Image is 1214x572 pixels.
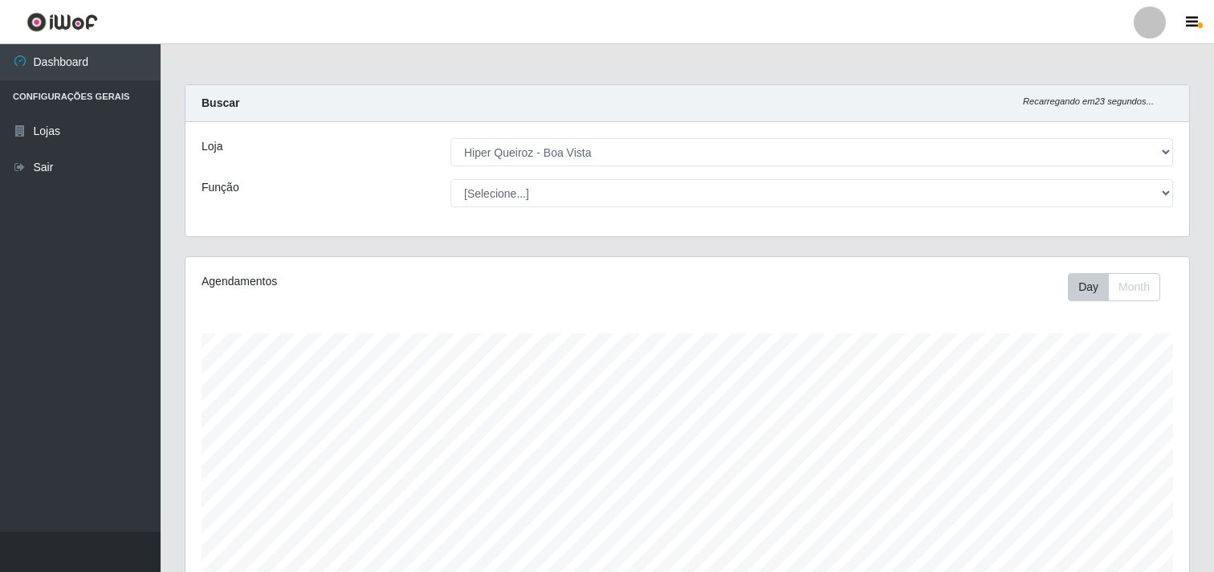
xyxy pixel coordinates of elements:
label: Loja [202,138,222,155]
div: First group [1068,273,1160,301]
i: Recarregando em 23 segundos... [1023,96,1154,106]
div: Agendamentos [202,273,593,290]
button: Month [1108,273,1160,301]
img: CoreUI Logo [26,12,98,32]
strong: Buscar [202,96,239,109]
div: Toolbar with button groups [1068,273,1173,301]
button: Day [1068,273,1109,301]
label: Função [202,179,239,196]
